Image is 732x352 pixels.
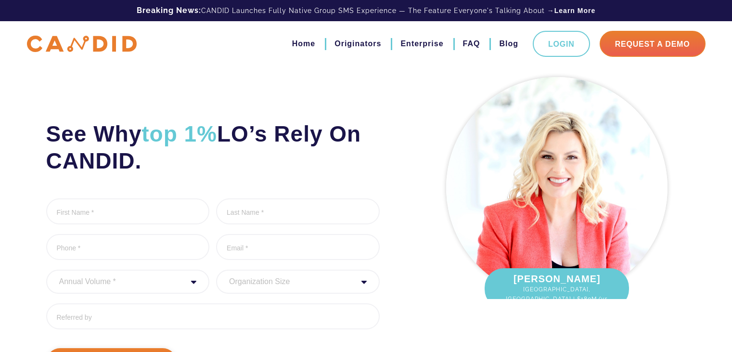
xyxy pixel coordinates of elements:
[334,36,381,52] a: Originators
[216,234,380,260] input: Email *
[141,121,217,146] span: top 1%
[46,234,210,260] input: Phone *
[46,198,210,224] input: First Name *
[463,36,480,52] a: FAQ
[27,36,137,52] img: CANDID APP
[46,303,380,329] input: Referred by
[499,36,518,52] a: Blog
[216,198,380,224] input: Last Name *
[533,31,590,57] a: Login
[494,285,619,304] span: [GEOGRAPHIC_DATA], [GEOGRAPHIC_DATA] | $180M/yr.
[137,6,201,15] b: Breaking News:
[485,268,629,309] div: [PERSON_NAME]
[400,36,443,52] a: Enterprise
[292,36,315,52] a: Home
[600,31,706,57] a: Request A Demo
[46,120,380,174] h2: See Why LO’s Rely On CANDID.
[554,6,595,15] a: Learn More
